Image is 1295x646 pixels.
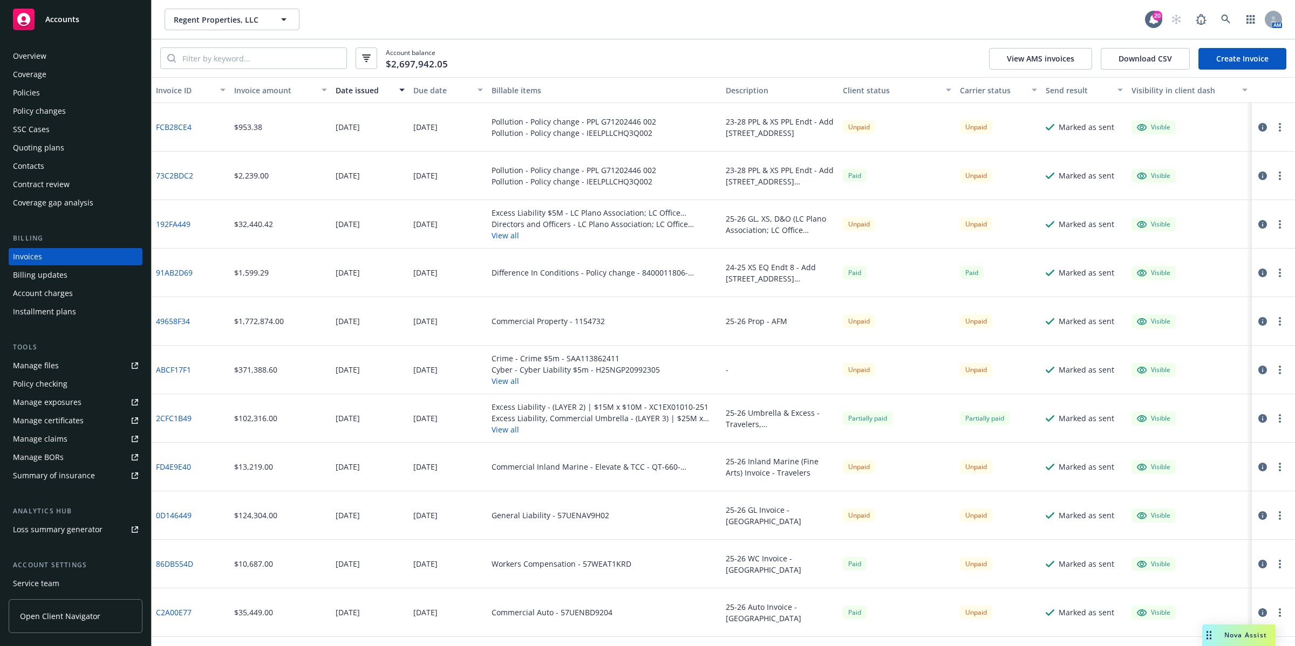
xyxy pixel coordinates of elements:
[234,607,273,618] div: $35,449.00
[843,314,875,328] div: Unpaid
[13,375,67,393] div: Policy checking
[492,401,717,413] div: Excess Liability - (LAYER 2) | $15M x $10M - XC1EX01010-251
[156,510,192,521] a: 0D146449
[156,170,193,181] a: 73C2BDC2
[13,266,67,284] div: Billing updates
[492,364,660,375] div: Cyber - Cyber Liability $5m - H25NGP20992305
[13,102,66,120] div: Policy changes
[843,85,939,96] div: Client status
[234,461,273,472] div: $13,219.00
[230,77,331,103] button: Invoice amount
[956,77,1041,103] button: Carrier status
[9,4,142,35] a: Accounts
[13,394,81,411] div: Manage exposures
[9,560,142,571] div: Account settings
[156,413,192,424] a: 2CFC1B49
[336,413,360,424] div: [DATE]
[9,357,142,374] a: Manage files
[1059,510,1114,521] div: Marked as sent
[234,170,269,181] div: $2,239.00
[13,121,50,138] div: SSC Cases
[1101,48,1190,70] button: Download CSV
[9,233,142,244] div: Billing
[9,248,142,265] a: Invoices
[960,411,1010,425] div: Partially paid
[234,267,269,278] div: $1,599.29
[413,510,438,521] div: [DATE]
[1137,365,1170,375] div: Visible
[413,218,438,230] div: [DATE]
[1132,85,1236,96] div: Visibility in client dash
[843,557,867,571] span: Paid
[1059,170,1114,181] div: Marked as sent
[386,48,448,68] span: Account balance
[960,266,984,279] div: Paid
[1137,462,1170,472] div: Visible
[9,394,142,411] a: Manage exposures
[9,285,142,302] a: Account charges
[9,84,142,101] a: Policies
[960,363,992,376] div: Unpaid
[13,176,70,193] div: Contract review
[843,411,892,425] span: Partially paid
[1059,461,1114,472] div: Marked as sent
[492,176,656,187] div: Pollution - Policy change - IEELPLLCHQ3Q002
[492,558,631,569] div: Workers Compensation - 57WEAT1KRD
[843,169,867,182] div: Paid
[13,285,73,302] div: Account charges
[336,121,360,133] div: [DATE]
[234,218,273,230] div: $32,440.42
[960,169,992,182] div: Unpaid
[726,601,834,624] div: 25-26 Auto Invoice - [GEOGRAPHIC_DATA]
[1137,414,1170,423] div: Visible
[1202,624,1276,646] button: Nova Assist
[726,553,834,575] div: 25-26 WC Invoice - [GEOGRAPHIC_DATA]
[13,139,64,156] div: Quoting plans
[176,48,346,68] input: Filter by keyword...
[1153,11,1162,20] div: 20
[1224,630,1267,640] span: Nova Assist
[1137,171,1170,181] div: Visible
[1041,77,1127,103] button: Send result
[960,460,992,473] div: Unpaid
[234,121,262,133] div: $953.38
[156,267,193,278] a: 91AB2D69
[492,116,656,127] div: Pollution - Policy change - PPL G71202446 002
[9,121,142,138] a: SSC Cases
[721,77,839,103] button: Description
[336,510,360,521] div: [DATE]
[843,606,867,619] div: Paid
[336,461,360,472] div: [DATE]
[492,607,612,618] div: Commercial Auto - 57UENBD9204
[9,66,142,83] a: Coverage
[726,213,834,236] div: 25-26 GL, XS, D&O (LC Plano Association; LC Office Association)
[492,218,717,230] div: Directors and Officers - LC Plano Association; LC Office Association - NPP716110
[960,557,992,571] div: Unpaid
[234,558,273,569] div: $10,687.00
[413,267,438,278] div: [DATE]
[413,558,438,569] div: [DATE]
[336,364,360,375] div: [DATE]
[409,77,487,103] button: Due date
[9,266,142,284] a: Billing updates
[843,460,875,473] div: Unpaid
[156,218,190,230] a: 192FA449
[1137,608,1170,617] div: Visible
[960,85,1025,96] div: Carrier status
[1137,559,1170,569] div: Visible
[492,127,656,139] div: Pollution - Policy change - IEELPLLCHQ3Q002
[1046,85,1111,96] div: Send result
[331,77,410,103] button: Date issued
[234,364,277,375] div: $371,388.60
[843,266,867,279] span: Paid
[1190,9,1212,30] a: Report a Bug
[9,157,142,175] a: Contacts
[1137,219,1170,229] div: Visible
[989,48,1092,70] button: View AMS invoices
[1059,413,1114,424] div: Marked as sent
[492,164,656,176] div: Pollution - Policy change - PPL G71202446 002
[9,194,142,211] a: Coverage gap analysis
[336,267,360,278] div: [DATE]
[1202,624,1216,646] div: Drag to move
